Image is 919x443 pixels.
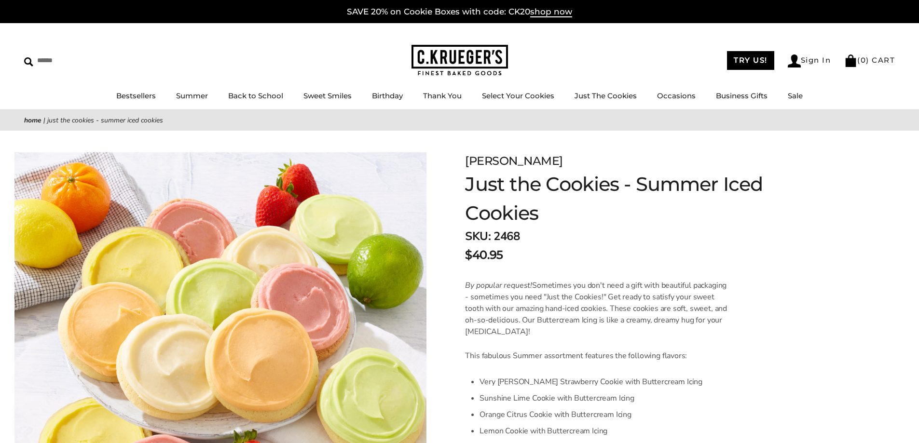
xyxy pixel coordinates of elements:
a: TRY US! [727,51,774,70]
a: Birthday [372,91,403,100]
div: [PERSON_NAME] [465,152,773,170]
img: Search [24,57,33,67]
p: Sometimes you don't need a gift with beautiful packaging - sometimes you need "Just the Cookies!"... [465,280,729,337]
strong: SKU: [465,228,491,244]
li: Lemon Cookie with Buttercream Icing [480,423,729,439]
span: 2468 [494,228,520,244]
input: Search [24,53,139,68]
a: Sign In [788,54,831,67]
a: Sale [788,91,803,100]
a: SAVE 20% on Cookie Boxes with code: CK20shop now [347,7,572,17]
a: Sweet Smiles [303,91,352,100]
span: | [43,116,45,125]
a: Summer [176,91,208,100]
a: (0) CART [844,55,895,65]
h1: Just the Cookies - Summer Iced Cookies [465,170,773,228]
span: Just the Cookies - Summer Iced Cookies [47,116,163,125]
img: Account [788,54,801,67]
nav: breadcrumbs [24,115,895,126]
img: Bag [844,54,857,67]
a: Back to School [228,91,283,100]
a: Select Your Cookies [482,91,554,100]
a: Thank You [423,91,462,100]
a: Business Gifts [716,91,768,100]
li: Orange Citrus Cookie with Buttercream Icing [480,406,729,423]
a: Occasions [657,91,696,100]
span: $40.95 [465,246,503,264]
li: Sunshine Lime Cookie with Buttercream Icing [480,390,729,406]
em: By popular request! [465,280,532,291]
span: shop now [530,7,572,17]
span: 0 [861,55,866,65]
a: Just The Cookies [575,91,637,100]
img: C.KRUEGER'S [411,45,508,76]
li: Very [PERSON_NAME] Strawberry Cookie with Buttercream Icing [480,374,729,390]
a: Home [24,116,41,125]
p: This fabulous Summer assortment features the following flavors: [465,350,729,362]
a: Bestsellers [116,91,156,100]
